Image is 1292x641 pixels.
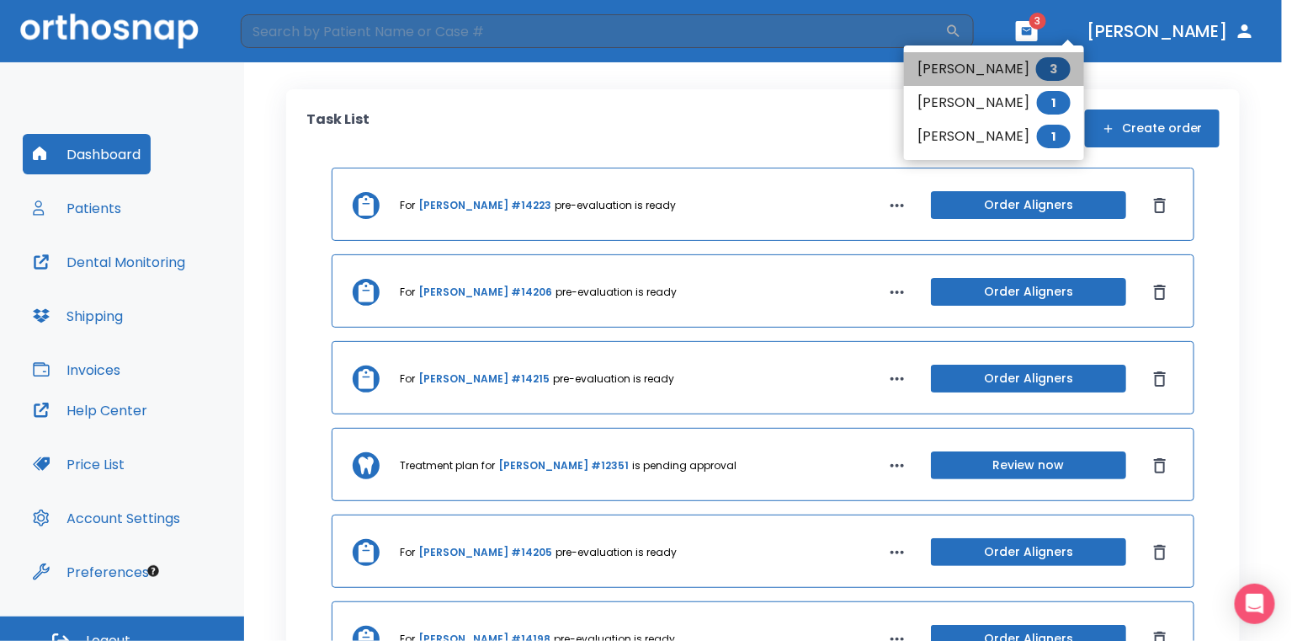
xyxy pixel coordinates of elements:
div: Open Intercom Messenger [1235,584,1275,624]
span: 3 [1036,57,1071,81]
span: 1 [1037,125,1071,148]
li: [PERSON_NAME] [904,120,1084,153]
span: 1 [1037,91,1071,115]
li: [PERSON_NAME] [904,52,1084,86]
li: [PERSON_NAME] [904,86,1084,120]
